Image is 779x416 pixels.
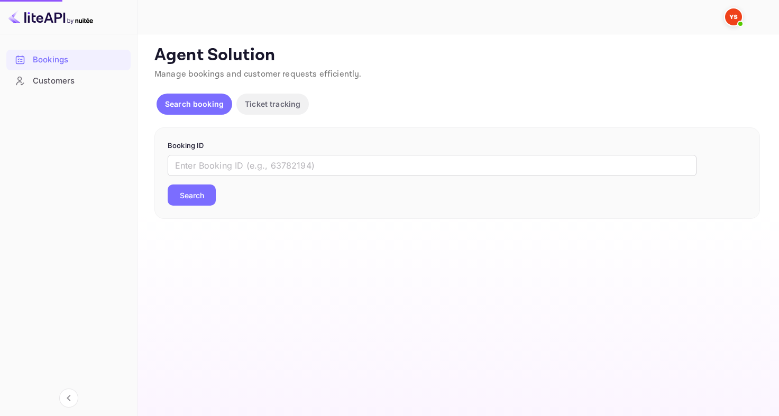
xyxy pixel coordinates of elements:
[165,98,224,109] p: Search booking
[8,8,93,25] img: LiteAPI logo
[245,98,300,109] p: Ticket tracking
[725,8,742,25] img: Yandex Support
[154,45,760,66] p: Agent Solution
[168,184,216,206] button: Search
[168,141,747,151] p: Booking ID
[154,69,362,80] span: Manage bookings and customer requests efficiently.
[33,75,125,87] div: Customers
[59,389,78,408] button: Collapse navigation
[33,54,125,66] div: Bookings
[6,71,131,90] a: Customers
[168,155,696,176] input: Enter Booking ID (e.g., 63782194)
[6,50,131,69] a: Bookings
[6,50,131,70] div: Bookings
[6,71,131,91] div: Customers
